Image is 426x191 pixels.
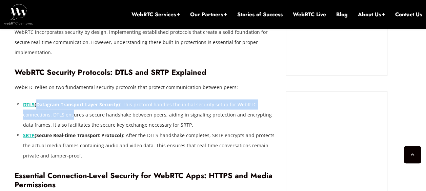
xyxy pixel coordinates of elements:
strong: (Datagram Transport Layer Security) [35,101,120,107]
a: SRTP [23,132,35,138]
a: Blog [336,11,348,18]
a: Contact Us [395,11,422,18]
a: Our Partners [190,11,227,18]
strong: (Secure Real-time Transport Protocol) [35,132,123,138]
img: WebRTC.ventures [4,4,33,24]
h3: WebRTC Security Protocols: DTLS and SRTP Explained [15,67,276,77]
a: WebRTC Live [293,11,326,18]
a: Stories of Success [237,11,283,18]
li: : This protocol handles the initial security setup for WebRTC connections. DTLS ensures a secure ... [23,99,276,130]
a: About Us [358,11,385,18]
h3: Essential Connection-Level Security for WebRTC Apps: HTTPS and Media Permissions [15,171,276,189]
a: WebRTC Services [131,11,180,18]
p: WebRTC incorporates security by design, implementing established protocols that create a solid fo... [15,27,276,57]
p: WebRTC relies on two fundamental security protocols that protect communication between peers: [15,82,276,92]
li: : After the DTLS handshake completes, SRTP encrypts and protects the actual media frames containi... [23,130,276,161]
a: DTLS [23,101,35,107]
